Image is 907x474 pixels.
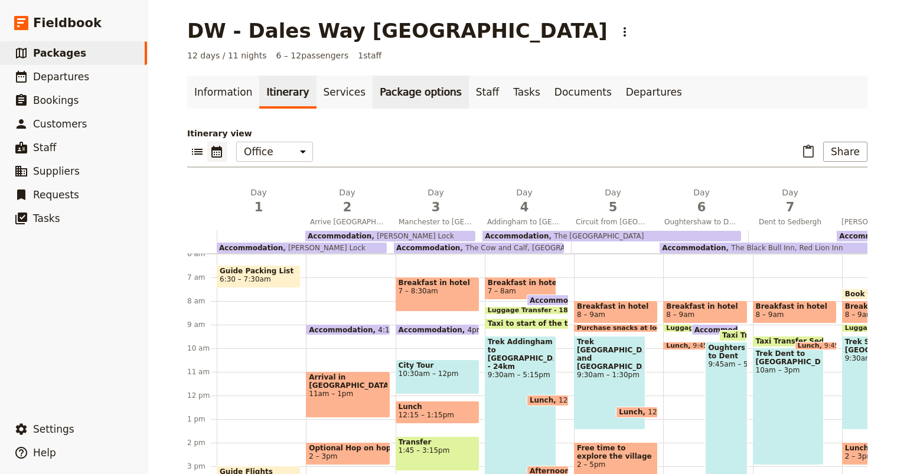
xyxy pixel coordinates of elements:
span: 2 – 5pm [577,460,655,469]
button: Actions [615,22,635,42]
h2: Day [753,187,827,216]
div: 11 am [187,367,217,377]
div: Trek [GEOGRAPHIC_DATA] and [GEOGRAPHIC_DATA]9:30am – 1:30pm [574,336,645,430]
span: 12:15 – 1:15pm [399,411,454,419]
span: Purchase snacks at local supermarket [577,325,721,332]
span: 7 – 8:30am [399,287,477,295]
span: Help [33,447,56,459]
span: Requests [33,189,79,201]
h2: Day [310,187,384,216]
span: Customers [33,118,87,130]
span: Accommodation [219,244,283,252]
span: City Tour [399,361,477,370]
span: The Cow and Calf, [GEOGRAPHIC_DATA] [460,244,606,252]
span: Accommodation [485,232,549,240]
span: Lunch [666,342,693,349]
a: Tasks [506,76,547,109]
span: Suppliers [33,165,80,177]
div: Breakfast in hotel8 – 9am [663,300,747,323]
div: Guide Packing List6:30 – 7:30am [217,265,301,288]
div: City Tour10:30am – 12pm [396,359,479,394]
span: Breakfast in hotel [399,279,477,287]
span: Luggage Transfer - 18kg maxium weight [488,307,640,314]
span: 9:30am – 1:30pm [577,371,642,379]
button: Day2Arrive [GEOGRAPHIC_DATA] [305,187,394,230]
button: Share [823,142,867,162]
span: Optional Hop on hop off bus tour of City [309,444,387,452]
div: Optional Hop on hop off bus tour of City2 – 3pm [306,442,390,465]
span: Free time to explore the village [577,444,655,460]
span: Arrival in [GEOGRAPHIC_DATA] [309,373,387,390]
span: 6:30 – 7:30am [220,275,271,283]
div: Arrival in [GEOGRAPHIC_DATA]11am – 1pm [306,371,390,418]
span: Departures [33,71,89,83]
button: Day6Oughtershaw to Dent [660,187,748,230]
span: Taxi Transfer Sedbergh to Dent [756,337,885,345]
div: Breakfast in hotel8 – 9am [574,300,658,323]
span: Breakfast in hotel [666,302,744,310]
div: Lunch12 – 12:30pm [527,395,569,406]
span: 9:45 – 10am [824,342,865,349]
span: Accommodation [662,244,726,252]
span: Addingham to [GEOGRAPHIC_DATA] [482,217,566,227]
a: Departures [619,76,689,109]
div: Transfer1:45 – 3:15pm [396,436,479,471]
span: 9:30am – 5:15pm [488,371,553,379]
div: AccommodationThe [GEOGRAPHIC_DATA] [482,231,741,241]
span: [PERSON_NAME] Lock [283,244,366,252]
span: 5 [576,198,650,216]
div: Accommodation[PERSON_NAME] Lock [305,231,475,241]
div: Lunch12:30 – 1pm [616,407,658,418]
span: 9:45 – 10am [693,342,733,349]
div: 6 am [187,249,217,259]
div: Accommodation [691,324,739,335]
div: Luggage Transfer - 18kg maxium weight [485,306,569,315]
a: Services [317,76,373,109]
span: Fieldbook [33,14,102,32]
button: List view [187,142,207,162]
span: Breakfast in hotel [488,279,553,287]
p: Itinerary view [187,128,867,139]
span: 2 – 3pm [845,452,873,460]
h2: Day [399,187,473,216]
div: Accommodation4:15pm – 9am [306,324,390,335]
h1: DW - Dales Way [GEOGRAPHIC_DATA] [187,19,608,43]
span: Accommodation [308,232,371,240]
span: 4:15pm – 9am [378,326,429,334]
span: 1 [221,198,296,216]
div: Lunch12:15 – 1:15pm [396,401,479,424]
span: 8 – 9am [845,310,873,319]
span: 11am – 1pm [309,390,387,398]
a: Itinerary [259,76,316,109]
button: Day4Addingham to [GEOGRAPHIC_DATA] [482,187,571,230]
span: 1:45 – 3:15pm [399,446,477,455]
div: Breakfast in hotel8 – 9am [753,300,837,323]
span: Luggage Transfer [666,325,734,332]
span: 3 [399,198,473,216]
span: Bookings [33,94,79,106]
span: Trek Dent to [GEOGRAPHIC_DATA] [756,349,821,366]
span: Lunch [798,342,824,349]
div: Taxi Transfer Sedbergh to Dent [753,336,824,347]
span: [PERSON_NAME] Lock [371,232,454,240]
span: 4pm – 9am [468,326,507,334]
span: Lunch [619,408,648,416]
div: Breakfast in hotel7 – 8:30am [396,277,479,312]
span: Accommodation [399,326,468,334]
span: Staff [33,142,57,153]
div: Purchase snacks at local supermarket [574,324,658,332]
div: Trek Dent to [GEOGRAPHIC_DATA]10am – 3pm [753,348,824,465]
h2: Day [576,187,650,216]
span: 8 – 9am [756,310,784,319]
span: The Black Bull Inn, Red Lion Inn [726,244,843,252]
a: Package options [373,76,468,109]
span: Transfer [399,438,477,446]
span: Accommodation [530,296,599,304]
div: Taxi to start of the trail. [485,318,569,329]
div: 3 pm [187,462,217,471]
div: AccommodationThe Cow and Calf, [GEOGRAPHIC_DATA] [394,243,564,253]
span: Lunch [399,403,477,411]
span: 7 – 8am [488,287,516,295]
span: Guide Packing List [220,267,298,275]
span: Taxi to start of the trail. [488,319,589,328]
